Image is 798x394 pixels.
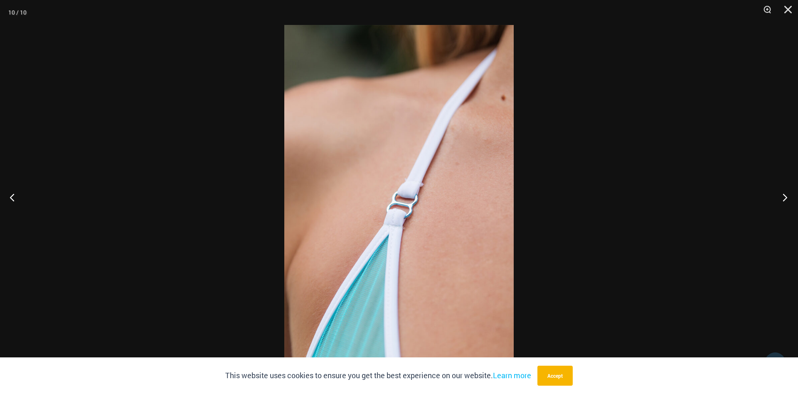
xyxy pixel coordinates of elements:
p: This website uses cookies to ensure you get the best experience on our website. [225,369,531,382]
div: 10 / 10 [8,6,27,19]
button: Next [767,176,798,218]
button: Accept [537,366,573,386]
a: Learn more [493,370,531,380]
img: Escape Mode Candy 3151 Top 02 [284,25,514,369]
